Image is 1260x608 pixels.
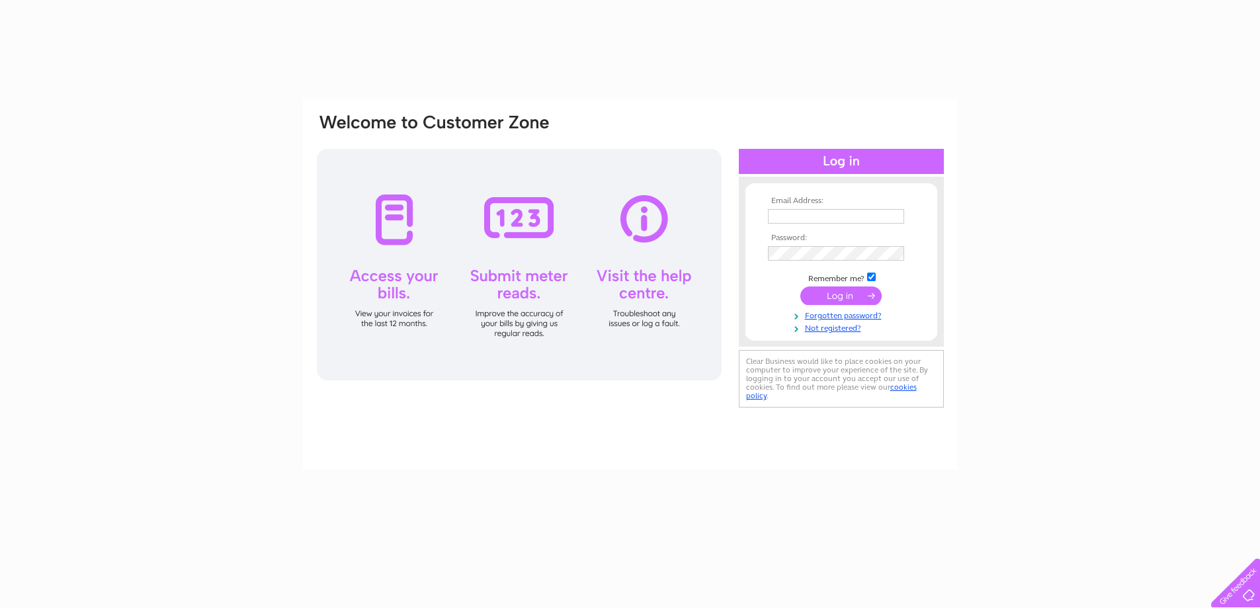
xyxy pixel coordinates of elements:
[768,308,918,321] a: Forgotten password?
[800,286,882,305] input: Submit
[739,350,944,408] div: Clear Business would like to place cookies on your computer to improve your experience of the sit...
[765,271,918,284] td: Remember me?
[768,321,918,333] a: Not registered?
[746,382,917,400] a: cookies policy
[765,234,918,243] th: Password:
[765,196,918,206] th: Email Address:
